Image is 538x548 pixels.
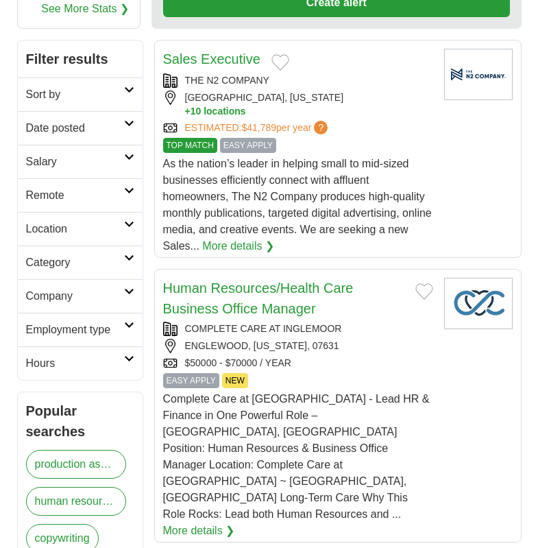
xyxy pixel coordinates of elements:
[220,138,276,153] span: EASY APPLY
[444,278,513,329] img: Company logo
[18,346,143,380] a: Hours
[26,401,134,442] h2: Popular searches
[18,145,143,178] a: Salary
[163,91,433,118] div: [GEOGRAPHIC_DATA], [US_STATE]
[163,73,433,88] div: THE N2 COMPANY
[26,86,124,103] h2: Sort by
[18,40,143,78] h2: Filter results
[163,158,432,252] span: As the nation’s leader in helping small to mid-sized businesses efficiently connect with affluent...
[185,105,191,118] span: +
[444,49,513,100] img: Company logo
[185,121,331,135] a: ESTIMATED:$41,789per year?
[185,105,433,118] button: +10 locations
[26,355,124,372] h2: Hours
[26,187,124,204] h2: Remote
[18,111,143,145] a: Date posted
[415,283,433,300] button: Add to favorite jobs
[163,281,354,316] a: Human Resources/Health Care Business Office Manager
[26,221,124,237] h2: Location
[26,487,126,516] a: human resources
[26,450,126,479] a: production assistant
[241,122,276,133] span: $41,789
[18,246,143,279] a: Category
[314,121,328,134] span: ?
[26,254,124,271] h2: Category
[271,54,289,71] button: Add to favorite jobs
[26,322,124,338] h2: Employment type
[18,279,143,313] a: Company
[222,373,248,388] span: NEW
[163,138,217,153] span: TOP MATCH
[202,238,274,254] a: More details ❯
[18,212,143,246] a: Location
[163,356,433,370] div: $50000 - $70000 / YEAR
[18,178,143,212] a: Remote
[163,373,219,388] span: EASY APPLY
[163,339,433,353] div: ENGLEWOOD, [US_STATE], 07631
[41,1,129,17] a: See More Stats ❯
[18,313,143,346] a: Employment type
[26,154,124,170] h2: Salary
[163,393,430,520] span: Complete Care at [GEOGRAPHIC_DATA] - Lead HR & Finance in One Powerful Role – [GEOGRAPHIC_DATA], ...
[163,322,433,336] div: COMPLETE CARE AT INGLEMOOR
[163,523,235,539] a: More details ❯
[26,120,124,136] h2: Date posted
[18,78,143,111] a: Sort by
[163,51,260,67] a: Sales Executive
[26,288,124,305] h2: Company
